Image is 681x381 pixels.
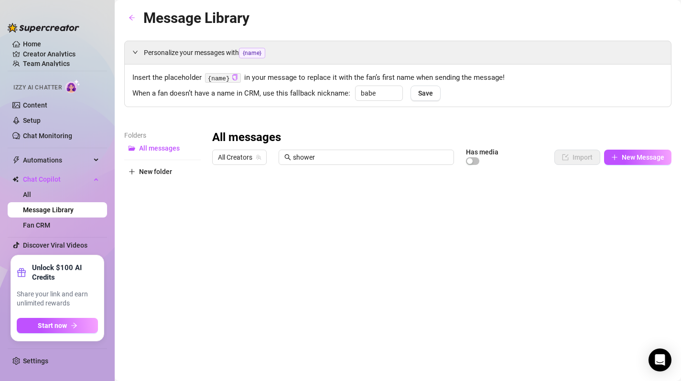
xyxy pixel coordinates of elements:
[649,348,671,371] div: Open Intercom Messenger
[622,153,664,161] span: New Message
[12,156,20,164] span: thunderbolt
[411,86,441,101] button: Save
[17,318,98,333] button: Start nowarrow-right
[604,150,671,165] button: New Message
[38,322,67,329] span: Start now
[212,130,281,145] h3: All messages
[124,141,201,156] button: All messages
[611,154,618,161] span: plus
[218,150,261,164] span: All Creators
[12,176,19,183] img: Chat Copilot
[124,130,201,141] article: Folders
[23,101,47,109] a: Content
[23,117,41,124] a: Setup
[256,154,261,160] span: team
[71,322,77,329] span: arrow-right
[23,132,72,140] a: Chat Monitoring
[23,241,87,249] a: Discover Viral Videos
[143,7,249,29] article: Message Library
[23,60,70,67] a: Team Analytics
[232,74,238,80] span: copy
[17,290,98,308] span: Share your link and earn unlimited rewards
[239,48,265,58] span: {name}
[13,83,62,92] span: Izzy AI Chatter
[132,49,138,55] span: expanded
[129,14,135,21] span: arrow-left
[8,23,79,33] img: logo-BBDzfeDw.svg
[23,152,91,168] span: Automations
[32,263,98,282] strong: Unlock $100 AI Credits
[554,150,600,165] button: Import
[23,191,31,198] a: All
[466,149,498,155] article: Has media
[232,74,238,81] button: Click to Copy
[23,221,50,229] a: Fan CRM
[125,41,671,64] div: Personalize your messages with{name}
[418,89,433,97] span: Save
[144,47,663,58] span: Personalize your messages with
[139,144,180,152] span: All messages
[132,88,350,99] span: When a fan doesn’t have a name in CRM, use this fallback nickname:
[139,168,172,175] span: New folder
[293,152,448,163] input: Search messages
[23,357,48,365] a: Settings
[23,206,74,214] a: Message Library
[23,172,91,187] span: Chat Copilot
[284,154,291,161] span: search
[132,72,663,84] span: Insert the placeholder in your message to replace it with the fan’s first name when sending the m...
[124,164,201,179] button: New folder
[17,268,26,277] span: gift
[205,73,241,83] code: {name}
[129,145,135,152] span: folder-open
[23,46,99,62] a: Creator Analytics
[65,79,80,93] img: AI Chatter
[23,40,41,48] a: Home
[129,168,135,175] span: plus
